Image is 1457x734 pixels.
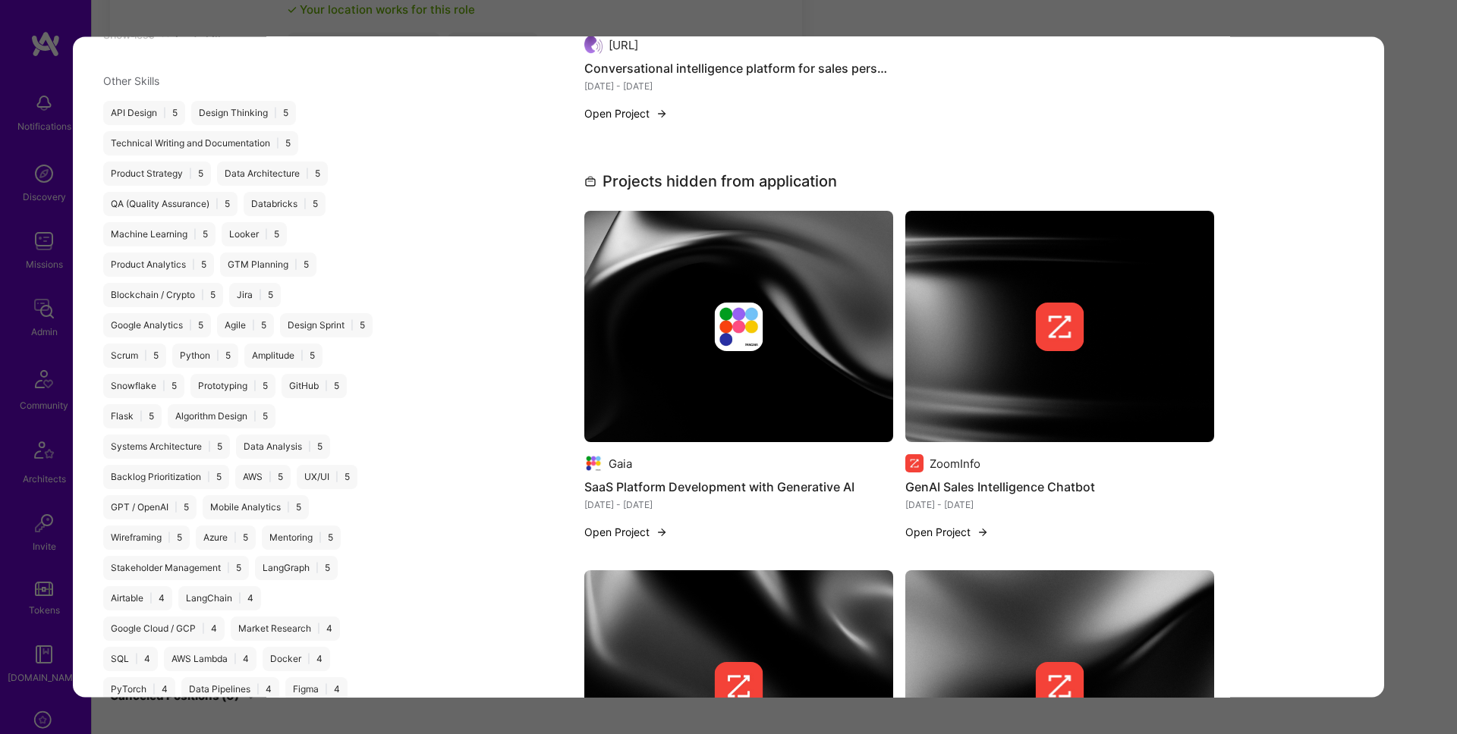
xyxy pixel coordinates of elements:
[103,435,230,460] div: Systems Architecture 5
[715,663,763,711] img: Company logo
[103,253,214,278] div: Product Analytics 5
[255,557,338,581] div: LangGraph 5
[905,455,924,473] img: Company logo
[297,466,357,490] div: UX/UI 5
[263,648,330,672] div: Docker 4
[168,405,275,429] div: Algorithm Design 5
[234,532,237,544] span: |
[231,617,340,641] div: Market Research 4
[103,557,249,581] div: Stakeholder Management 5
[194,229,197,241] span: |
[584,455,603,473] img: Company logo
[238,593,241,605] span: |
[216,350,219,362] span: |
[103,344,166,369] div: Scrum 5
[162,381,165,393] span: |
[220,253,316,278] div: GTM Planning 5
[103,132,298,156] div: Technical Writing and Documentation 5
[287,502,290,514] span: |
[325,684,328,696] span: |
[103,496,197,520] div: GPT / OpenAI 5
[178,587,261,611] div: LangChain 4
[190,375,275,399] div: Prototyping 5
[584,36,603,55] img: Company logo
[189,320,192,332] span: |
[905,497,1214,513] div: [DATE] - [DATE]
[135,654,138,666] span: |
[584,176,596,188] i: SuitcaseGray
[149,593,153,605] span: |
[163,108,166,120] span: |
[294,259,297,271] span: |
[351,320,354,332] span: |
[265,229,268,241] span: |
[282,375,347,399] div: GitHub 5
[103,223,216,247] div: Machine Learning 5
[217,162,328,187] div: Data Architecture 5
[306,168,309,180] span: |
[202,623,205,635] span: |
[103,526,190,550] div: Wireframing 5
[172,344,238,369] div: Python 5
[584,59,893,79] h4: Conversational intelligence platform for sales personas in Zoominfo
[208,441,211,453] span: |
[584,212,893,443] img: cover
[236,435,330,460] div: Data Analysis 5
[189,168,192,180] span: |
[905,478,1214,497] h4: GenAI Sales Intelligence Chatbot
[103,162,211,187] div: Product Strategy 5
[227,563,230,575] span: |
[196,526,256,550] div: Azure 5
[103,193,238,217] div: QA (Quality Assurance) 5
[216,199,219,211] span: |
[164,648,256,672] div: AWS Lambda 4
[656,108,668,120] img: arrow-right
[153,684,156,696] span: |
[269,472,272,484] span: |
[229,284,281,308] div: Jira 5
[175,502,178,514] span: |
[1036,663,1084,711] img: Company logo
[584,79,893,95] div: [DATE] - [DATE]
[317,623,320,635] span: |
[140,411,143,423] span: |
[584,525,668,541] button: Open Project
[584,497,893,513] div: [DATE] - [DATE]
[103,617,225,641] div: Google Cloud / GCP 4
[307,654,310,666] span: |
[222,223,287,247] div: Looker 5
[235,466,291,490] div: AWS 5
[181,678,279,702] div: Data Pipelines 4
[656,527,668,539] img: arrow-right
[274,108,277,120] span: |
[1036,303,1084,351] img: Company logo
[609,37,638,53] div: [URL]
[103,75,159,88] span: Other Skills
[73,36,1384,697] div: modal
[103,102,185,126] div: API Design 5
[285,678,348,702] div: Figma 4
[584,171,837,193] div: Projects hidden from application
[584,478,893,497] h4: SaaS Platform Development with Generative AI
[234,654,237,666] span: |
[276,138,279,150] span: |
[103,314,211,338] div: Google Analytics 5
[103,648,158,672] div: SQL 4
[201,290,204,302] span: |
[256,684,260,696] span: |
[253,381,256,393] span: |
[715,303,763,351] img: Company logo
[244,193,326,217] div: Databricks 5
[244,344,323,369] div: Amplitude 5
[103,405,162,429] div: Flask 5
[191,102,296,126] div: Design Thinking 5
[253,411,256,423] span: |
[304,199,307,211] span: |
[103,375,184,399] div: Snowflake 5
[325,381,328,393] span: |
[930,456,980,472] div: ZoomInfo
[103,466,229,490] div: Backlog Prioritization 5
[144,350,147,362] span: |
[319,532,322,544] span: |
[168,532,171,544] span: |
